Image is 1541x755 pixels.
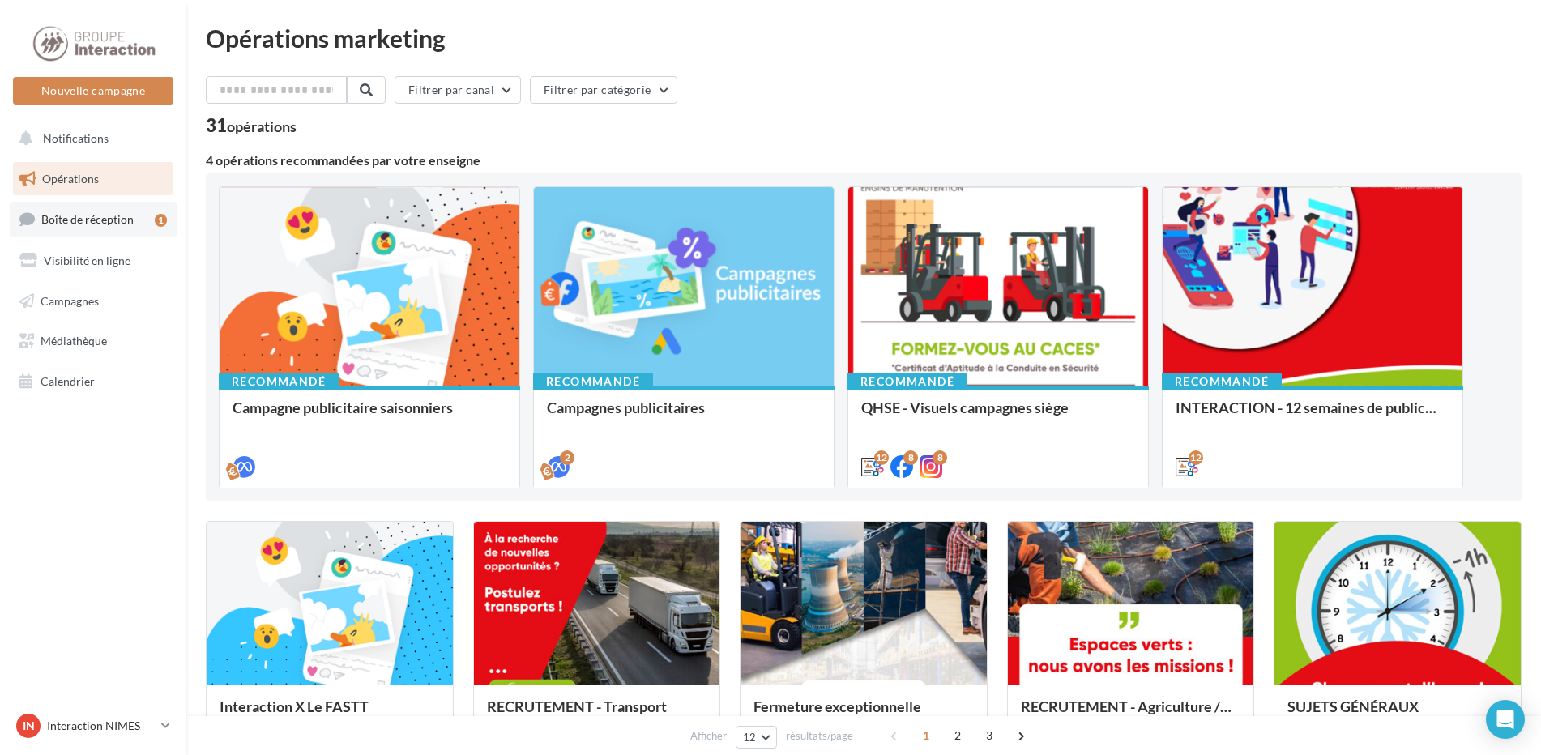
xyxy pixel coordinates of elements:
[43,131,109,145] span: Notifications
[206,26,1522,50] div: Opérations marketing
[487,698,707,731] div: RECRUTEMENT - Transport
[743,731,757,744] span: 12
[1287,698,1508,731] div: SUJETS GÉNÉRAUX
[41,293,99,307] span: Campagnes
[227,119,297,134] div: opérations
[945,723,971,749] span: 2
[42,172,99,186] span: Opérations
[874,450,889,465] div: 12
[10,244,177,278] a: Visibilité en ligne
[13,710,173,741] a: IN Interaction NIMES
[547,399,821,432] div: Campagnes publicitaires
[47,718,155,734] p: Interaction NIMES
[736,726,777,749] button: 12
[206,117,297,134] div: 31
[533,373,653,390] div: Recommandé
[560,450,574,465] div: 2
[10,122,170,156] button: Notifications
[753,698,974,731] div: Fermeture exceptionnelle
[41,334,107,348] span: Médiathèque
[847,373,967,390] div: Recommandé
[10,284,177,318] a: Campagnes
[1486,700,1525,739] div: Open Intercom Messenger
[13,77,173,105] button: Nouvelle campagne
[155,214,167,227] div: 1
[530,76,677,104] button: Filtrer par catégorie
[23,718,35,734] span: IN
[1162,373,1282,390] div: Recommandé
[10,202,177,237] a: Boîte de réception1
[933,450,947,465] div: 8
[10,162,177,196] a: Opérations
[1189,450,1203,465] div: 12
[219,373,339,390] div: Recommandé
[861,399,1135,432] div: QHSE - Visuels campagnes siège
[41,374,95,388] span: Calendrier
[1176,399,1449,432] div: INTERACTION - 12 semaines de publication
[395,76,521,104] button: Filtrer par canal
[1021,698,1241,731] div: RECRUTEMENT - Agriculture / Espaces verts
[903,450,918,465] div: 8
[220,698,440,731] div: Interaction X Le FASTT
[44,254,130,267] span: Visibilité en ligne
[233,399,506,432] div: Campagne publicitaire saisonniers
[206,154,1522,167] div: 4 opérations recommandées par votre enseigne
[913,723,939,749] span: 1
[10,365,177,399] a: Calendrier
[976,723,1002,749] span: 3
[10,324,177,358] a: Médiathèque
[786,728,853,744] span: résultats/page
[690,728,727,744] span: Afficher
[41,212,134,226] span: Boîte de réception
